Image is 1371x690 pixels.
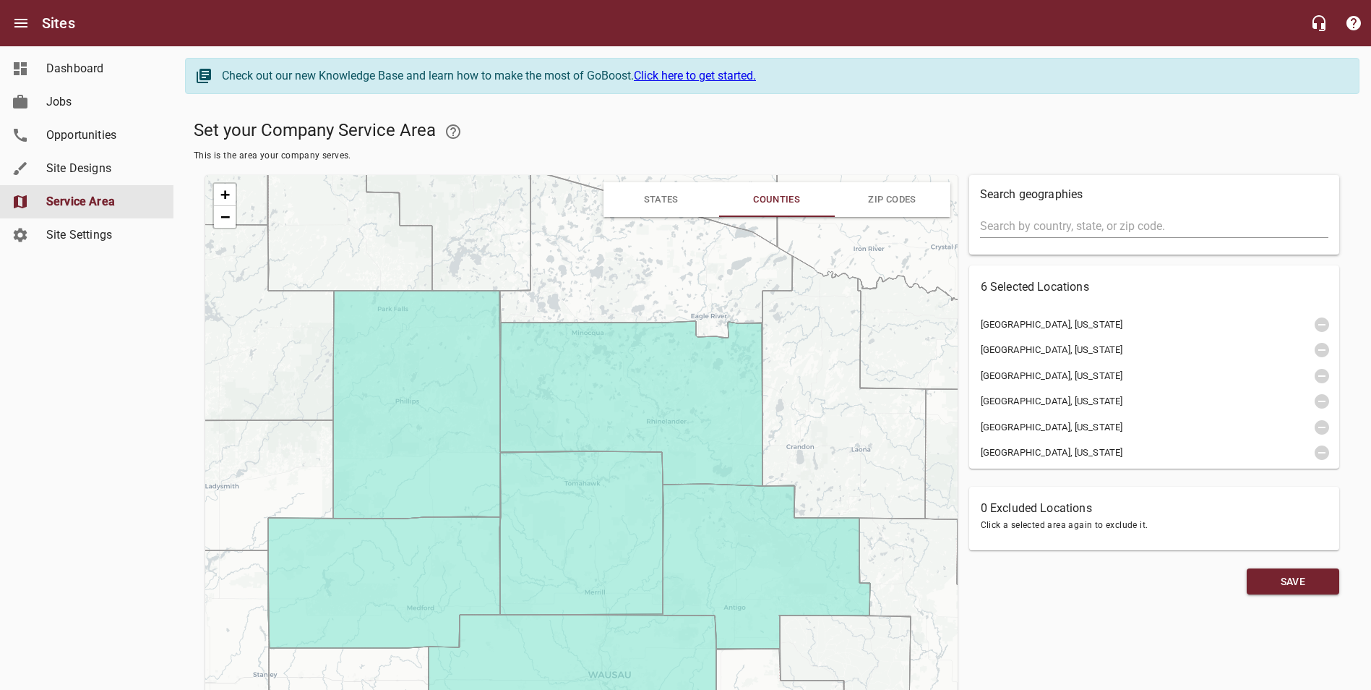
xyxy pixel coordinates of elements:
[980,186,1328,203] p: Search geographies
[1258,573,1328,591] span: Save
[220,208,230,226] span: −
[980,215,1328,238] input: Search by country, state, or zip code.
[981,519,1328,533] span: Click a selected area again to exclude it.
[634,69,756,82] a: Click here to get started.
[981,318,1202,332] span: [GEOGRAPHIC_DATA], [US_STATE]
[46,160,156,177] span: Site Designs
[214,184,236,206] a: Zoom in
[981,498,1328,519] h6: 0 Excluded Locations
[644,194,679,205] span: States
[194,114,1351,149] h5: Set your Company Service Area
[981,343,1202,357] span: [GEOGRAPHIC_DATA], [US_STATE]
[1336,6,1371,41] button: Support Portal
[222,67,1344,85] div: Check out our new Knowledge Base and learn how to make the most of GoBoost.
[981,446,1202,460] span: [GEOGRAPHIC_DATA], [US_STATE]
[981,277,1328,297] h6: 6 Selected Locations
[1247,568,1339,595] button: Save
[194,149,1351,163] span: This is the area your company serves.
[436,114,470,149] a: Learn more about your Service Area
[753,194,800,205] span: Counties
[981,394,1202,409] span: [GEOGRAPHIC_DATA], [US_STATE]
[1302,6,1336,41] button: Live Chat
[4,6,38,41] button: Open drawer
[220,185,230,203] span: +
[46,127,156,144] span: Opportunities
[46,60,156,77] span: Dashboard
[868,194,916,205] span: ZIP Codes
[981,420,1202,435] span: [GEOGRAPHIC_DATA], [US_STATE]
[46,93,156,111] span: Jobs
[46,226,156,244] span: Site Settings
[214,206,236,228] a: Zoom out
[981,369,1202,383] span: [GEOGRAPHIC_DATA], [US_STATE]
[46,193,156,210] span: Service Area
[42,12,75,35] h6: Sites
